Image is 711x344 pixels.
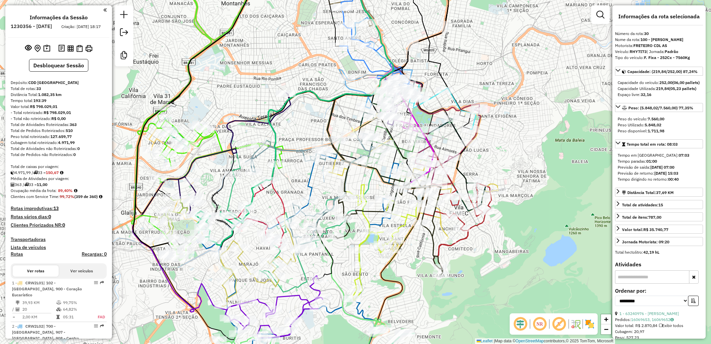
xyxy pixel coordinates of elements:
[66,44,75,53] button: Visualizar relatório de Roteirização
[22,299,56,306] td: 39,93 KM
[99,195,102,199] em: Rotas cross docking consideradas
[615,67,703,76] a: Capacidade: (219,84/252,00) 87,24%
[516,339,544,343] a: OpenStreetMap
[594,8,607,21] a: Exibir filtros
[11,251,23,257] a: Rotas
[645,122,661,127] strong: 5.848,02
[627,142,678,147] span: Tempo total em rota: 08:03
[11,183,15,187] i: Total de Atividades
[36,86,41,91] strong: 33
[618,92,700,98] div: Espaço livre:
[615,335,639,340] span: Peso: 527,23
[615,55,703,61] div: Tipo do veículo:
[643,227,668,232] strong: R$ 35.740,77
[117,49,131,64] a: Criar modelo
[659,323,683,328] span: Exibir todos
[11,194,60,199] span: Clientes com Service Time:
[615,77,703,100] div: Capacidade: (219,84/252,00) 87,24%
[615,225,703,234] a: Valor total:R$ 35.740,77
[11,80,107,86] div: Depósito:
[11,98,107,104] div: Tempo total:
[615,13,703,20] h4: Informações da rota selecionada
[11,104,107,110] div: Valor total:
[615,261,703,268] h4: Atividades
[532,316,548,332] span: Ocultar NR
[77,146,80,151] strong: 0
[679,153,689,158] strong: 07:03
[11,206,107,211] h4: Rotas improdutivas:
[477,339,493,343] a: Leaflet
[11,110,107,116] div: - Total roteirizado:
[615,329,644,334] span: Cubagem: 20,97
[615,188,703,197] a: Distância Total:37,69 KM
[654,171,678,176] strong: [DATE] 15:03
[604,315,608,323] span: +
[622,239,669,245] div: Jornada Motorista: 09:20
[103,6,107,14] a: Clique aqui para minimizar o painel
[13,265,59,277] button: Ver rotas
[117,8,131,23] a: Nova sessão e pesquisa
[615,249,703,255] div: Total hectolitro:
[494,339,495,343] span: |
[57,43,66,54] button: Logs desbloquear sessão
[11,116,107,122] div: - Total não roteirizado:
[11,176,107,182] div: Média de Atividades por viagem:
[641,92,651,97] strong: 32,16
[631,317,674,322] a: 16069653, 16069652
[618,116,664,121] span: Peso do veículo:
[618,86,700,92] div: Capacidade Utilizada:
[668,177,679,182] strong: 00:40
[56,301,61,305] i: % de utilização do peso
[42,43,52,54] button: Painel de Sugestão
[615,212,703,221] a: Total de itens:787,00
[22,306,56,313] td: 20
[622,190,674,196] div: Distância Total:
[615,150,703,185] div: Tempo total em rota: 08:03
[11,245,107,250] h4: Lista de veículos
[11,86,107,92] div: Total de rotas:
[618,170,700,176] div: Previsão de retorno:
[56,307,61,311] i: % de utilização da cubagem
[11,170,107,176] div: 4.971,99 / 33 =
[658,202,663,207] strong: 15
[615,287,703,295] label: Ordenar por:
[640,37,683,42] strong: 100 - [PERSON_NAME]
[648,128,664,133] strong: 1.711,98
[615,31,703,37] div: Número da rota:
[11,23,52,29] h6: 1230356 - [DATE]
[665,49,678,54] strong: Padrão
[11,134,107,140] div: Peso total roteirizado:
[615,323,703,329] div: Valor total: R$ 2.870,84
[659,80,672,85] strong: 252,00
[30,104,57,109] strong: R$ 798.029,01
[30,14,88,21] h4: Informações da Sessão
[619,311,679,316] a: 1 - 63240976 - [PERSON_NAME]
[647,49,678,54] span: | Jornada:
[475,338,615,344] div: Map data © contributors,© 2025 TomTom, Microsoft
[22,314,56,320] td: 2,00 KM
[656,190,674,195] span: 37,69 KM
[70,122,77,127] strong: 363
[75,44,84,53] button: Visualizar Romaneio
[82,251,107,257] h4: Recargas: 0
[633,43,667,48] strong: FRETEIRO CDL AS
[644,31,649,36] strong: 30
[29,59,88,72] button: Desbloquear Sessão
[33,171,38,175] i: Total de rotas
[12,306,15,313] td: /
[12,314,15,320] td: =
[615,200,703,209] a: Total de atividades:15
[60,194,74,199] strong: 99,72%
[615,49,703,55] div: Veículo:
[28,80,79,85] strong: CDD [GEOGRAPHIC_DATA]
[615,113,703,137] div: Peso: (5.848,02/7.560,00) 77,35%
[618,176,700,182] div: Tempo dirigindo no retorno:
[100,281,104,285] em: Rota exportada
[84,44,94,53] button: Imprimir Rotas
[615,103,703,112] a: Peso: (5.848,02/7.560,00) 77,35%
[622,214,661,220] div: Total de itens:
[90,314,105,320] td: FAD
[63,306,90,313] td: 64,82%
[648,215,661,220] strong: 787,00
